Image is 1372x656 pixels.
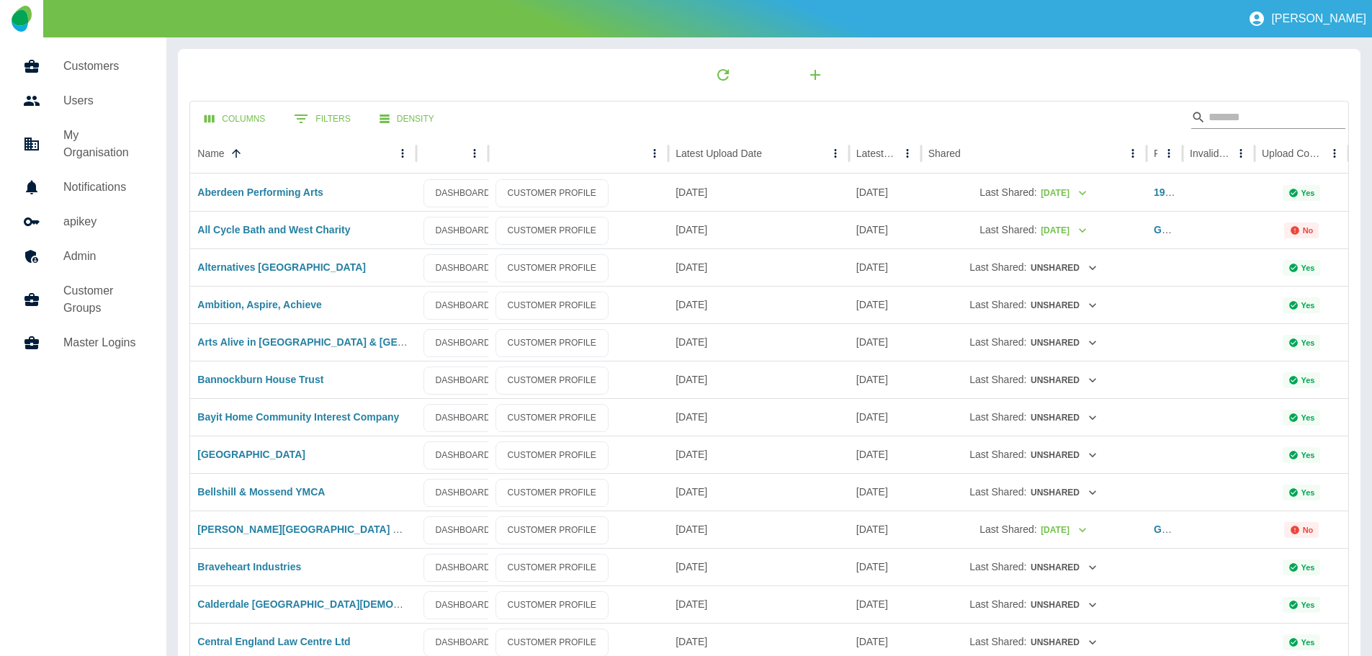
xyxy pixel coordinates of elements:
[645,143,665,163] button: column menu
[423,554,503,582] a: DASHBOARD
[1303,526,1314,534] p: No
[928,212,1139,248] div: Last Shared:
[1301,563,1315,572] p: Yes
[1029,407,1098,429] button: Unshared
[197,148,224,159] div: Name
[1324,143,1345,163] button: Upload Complete column menu
[668,211,849,248] div: 02 Oct 2025
[668,361,849,398] div: 05 Sep 2025
[1301,301,1315,310] p: Yes
[1301,338,1315,347] p: Yes
[668,248,849,286] div: 22 Aug 2025
[849,511,921,548] div: 30 Sep 2025
[668,398,849,436] div: 04 Aug 2025
[496,591,609,619] a: CUSTOMER PROFILE
[1301,601,1315,609] p: Yes
[849,323,921,361] div: 29 Aug 2025
[1154,148,1157,159] div: Ref
[1123,143,1143,163] button: Shared column menu
[1231,143,1251,163] button: Invalid Creds column menu
[897,143,918,163] button: Latest Usage column menu
[496,179,609,207] a: CUSTOMER PROFILE
[197,411,399,423] a: Bayit Home Community Interest Company
[63,213,143,230] h5: apikey
[197,449,305,460] a: [GEOGRAPHIC_DATA]
[393,143,413,163] button: Name column menu
[197,187,323,198] a: Aberdeen Performing Arts
[63,248,143,265] h5: Admin
[423,516,503,544] a: DASHBOARD
[197,374,323,385] a: Bannockburn House Trust
[1029,295,1098,317] button: Unshared
[496,292,609,320] a: CUSTOMER PROFILE
[928,324,1139,361] div: Last Shared:
[465,143,485,163] button: column menu
[1303,226,1314,235] p: No
[63,127,143,161] h5: My Organisation
[928,549,1139,585] div: Last Shared:
[928,474,1139,511] div: Last Shared:
[856,148,896,159] div: Latest Usage
[12,325,155,360] a: Master Logins
[1284,223,1319,238] div: Not all required reports for this customer were uploaded for the latest usage month.
[1040,519,1088,542] button: [DATE]
[928,287,1139,323] div: Last Shared:
[1029,332,1098,354] button: Unshared
[226,143,246,163] button: Sort
[496,329,609,357] a: CUSTOMER PROFILE
[496,479,609,507] a: CUSTOMER PROFILE
[368,106,446,132] button: Density
[668,323,849,361] div: 04 Sep 2025
[193,106,277,132] button: Select columns
[1301,264,1315,272] p: Yes
[928,249,1139,286] div: Last Shared:
[849,248,921,286] div: 19 Aug 2025
[423,179,503,207] a: DASHBOARD
[928,174,1139,211] div: Last Shared:
[668,286,849,323] div: 10 Sep 2025
[1029,444,1098,467] button: Unshared
[1029,557,1098,579] button: Unshared
[1029,594,1098,616] button: Unshared
[496,404,609,432] a: CUSTOMER PROFILE
[197,524,493,535] a: [PERSON_NAME][GEOGRAPHIC_DATA] Child Contact Centre
[1190,148,1229,159] div: Invalid Creds
[1301,376,1315,385] p: Yes
[12,205,155,239] a: apikey
[12,170,155,205] a: Notifications
[423,441,503,469] a: DASHBOARD
[849,473,921,511] div: 11 Sep 2025
[668,511,849,548] div: 02 Oct 2025
[63,92,143,109] h5: Users
[849,211,921,248] div: 30 Sep 2025
[496,254,609,282] a: CUSTOMER PROFILE
[12,274,155,325] a: Customer Groups
[197,486,325,498] a: Bellshill & Mossend YMCA
[1029,482,1098,504] button: Unshared
[1262,148,1323,159] div: Upload Complete
[1284,522,1319,538] div: Not all required reports for this customer were uploaded for the latest usage month.
[849,286,921,323] div: 02 Sep 2025
[849,436,921,473] div: 19 Aug 2025
[423,404,503,432] a: DASHBOARD
[668,174,849,211] div: 26 Aug 2025
[282,104,362,133] button: Show filters
[928,148,961,159] div: Shared
[1154,524,1203,535] a: GO706039
[63,334,143,351] h5: Master Logins
[197,561,301,572] a: Braveheart Industries
[12,239,155,274] a: Admin
[849,398,921,436] div: 02 Jul 2025
[1154,224,1203,235] a: GO706028
[928,399,1139,436] div: Last Shared:
[1301,413,1315,422] p: Yes
[1301,638,1315,647] p: Yes
[668,585,849,623] div: 11 Sep 2025
[63,179,143,196] h5: Notifications
[928,511,1139,548] div: Last Shared:
[423,479,503,507] a: DASHBOARD
[1040,220,1088,242] button: [DATE]
[197,261,366,273] a: Alternatives [GEOGRAPHIC_DATA]
[668,548,849,585] div: 26 Aug 2025
[1301,189,1315,197] p: Yes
